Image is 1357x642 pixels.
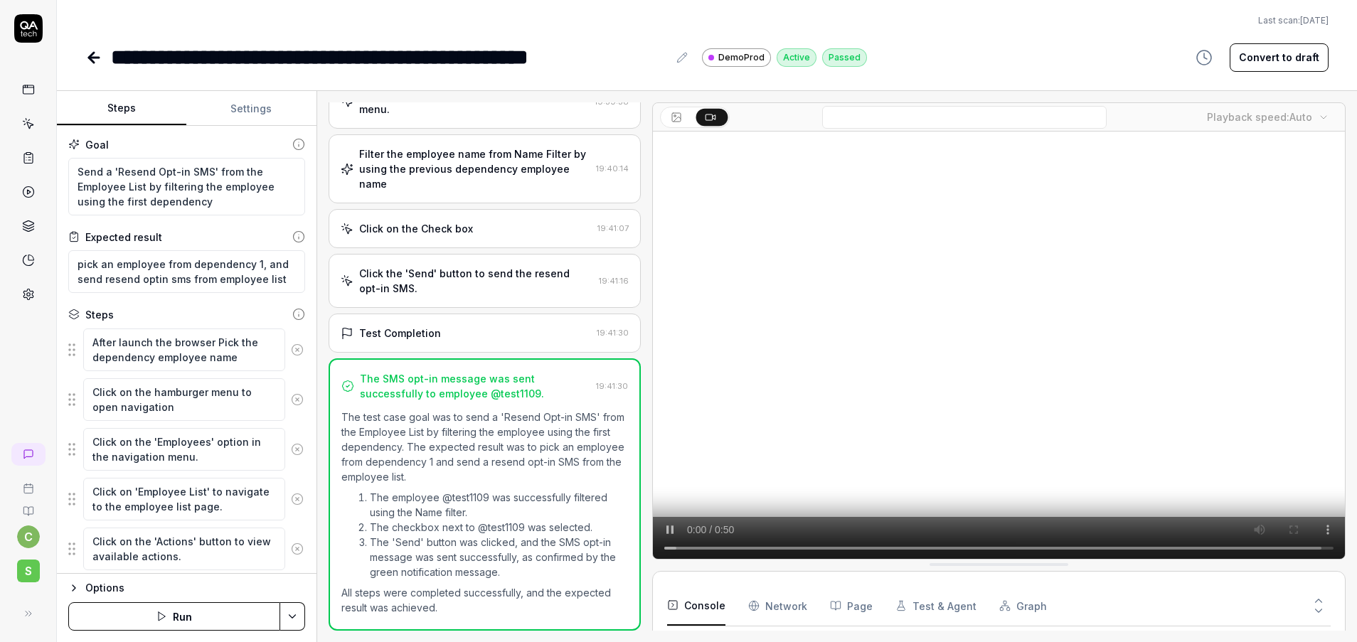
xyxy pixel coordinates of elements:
button: Run [68,602,280,631]
button: View version history [1187,43,1221,72]
span: DemoProd [718,51,765,64]
time: 19:41:30 [596,381,628,391]
button: c [17,525,40,548]
button: Remove step [285,535,309,563]
button: Options [68,579,305,596]
a: DemoProd [702,48,771,67]
button: Remove step [285,336,309,364]
button: Test & Agent [895,586,976,626]
button: S [6,548,50,585]
div: Goal [85,137,109,152]
div: Options [85,579,305,596]
div: The SMS opt-in message was sent successfully to employee @test1109. [360,371,591,401]
div: Click on the Check box [359,221,473,236]
span: Last scan: [1258,14,1329,27]
button: Convert to draft [1230,43,1329,72]
button: Remove step [285,385,309,414]
div: Filter the employee name from Name Filter by using the previous dependency employee name [359,146,591,191]
button: Remove step [285,435,309,464]
time: 19:41:16 [599,276,629,286]
button: Last scan:[DATE] [1258,14,1329,27]
div: Steps [85,307,114,322]
time: 19:39:38 [595,97,629,107]
div: Click the 'Send' button to send the resend opt-in SMS. [359,266,594,296]
a: Documentation [6,494,50,517]
button: Page [830,586,873,626]
div: Suggestions [68,427,305,471]
li: The 'Send' button was clicked, and the SMS opt-in message was sent successfully, as confirmed by ... [370,535,629,579]
div: Suggestions [68,328,305,372]
p: All steps were completed successfully, and the expected result was achieved. [341,585,629,615]
div: Test Completion [359,326,441,341]
time: 19:41:30 [597,328,629,338]
div: Playback speed: [1207,109,1312,124]
a: Book a call with us [6,471,50,494]
button: Steps [57,92,186,126]
time: 19:41:07 [597,223,629,233]
time: [DATE] [1300,15,1329,26]
button: Remove step [285,485,309,513]
li: The checkbox next to @test1109 was selected. [370,520,629,535]
button: Console [667,586,725,626]
li: The employee @test1109 was successfully filtered using the Name filter. [370,490,629,520]
button: Network [748,586,807,626]
p: The test case goal was to send a 'Resend Opt-in SMS' from the Employee List by filtering the empl... [341,410,629,484]
span: S [17,560,40,582]
a: New conversation [11,443,46,466]
button: Graph [999,586,1047,626]
div: Suggestions [68,378,305,422]
div: Suggestions [68,527,305,571]
div: Active [777,48,816,67]
button: Settings [186,92,316,126]
time: 19:40:14 [596,164,629,173]
div: Passed [822,48,867,67]
div: Expected result [85,230,162,245]
div: Suggestions [68,477,305,521]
